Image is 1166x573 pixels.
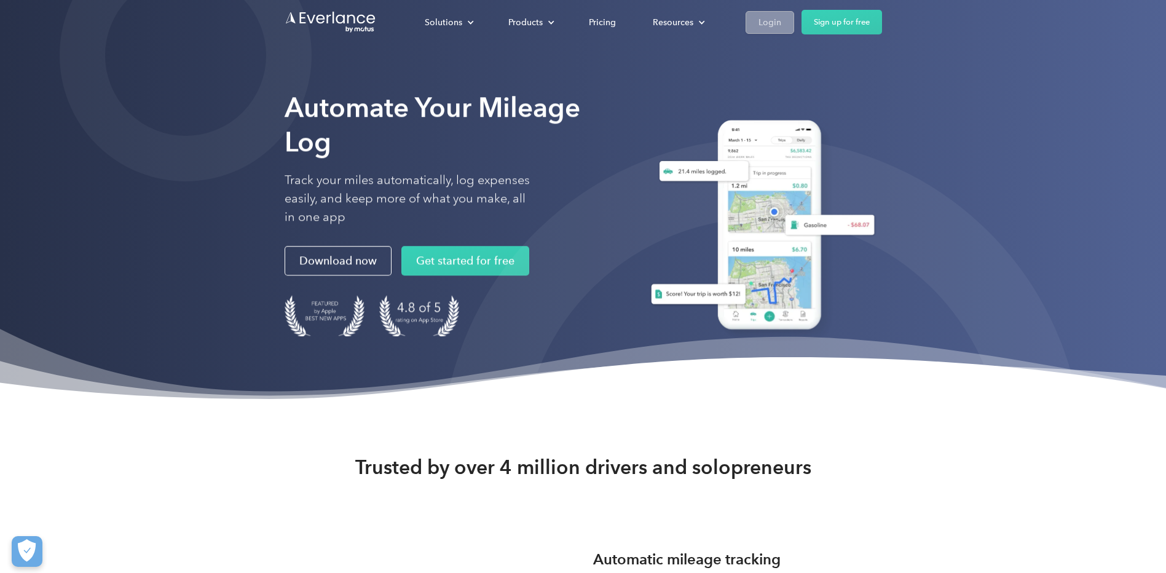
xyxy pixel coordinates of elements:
div: Resources [640,12,715,33]
h3: Automatic mileage tracking [593,548,781,571]
div: Products [496,12,564,33]
img: Everlance, mileage tracker app, expense tracking app [636,111,882,344]
a: Sign up for free [802,10,882,34]
a: Login [746,11,794,34]
strong: Automate Your Mileage Log [285,91,580,158]
div: Resources [653,15,693,30]
div: Solutions [412,12,484,33]
div: Login [758,15,781,30]
img: 4.9 out of 5 stars on the app store [379,295,459,336]
div: Products [508,15,543,30]
strong: Trusted by over 4 million drivers and solopreneurs [355,455,811,480]
img: Badge for Featured by Apple Best New Apps [285,295,364,336]
p: Track your miles automatically, log expenses easily, and keep more of what you make, all in one app [285,171,530,226]
a: Pricing [577,12,628,33]
a: Go to homepage [285,10,377,34]
a: Get started for free [401,246,529,275]
div: Solutions [425,15,462,30]
div: Pricing [589,15,616,30]
button: Cookies Settings [12,536,42,567]
a: Download now [285,246,392,275]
